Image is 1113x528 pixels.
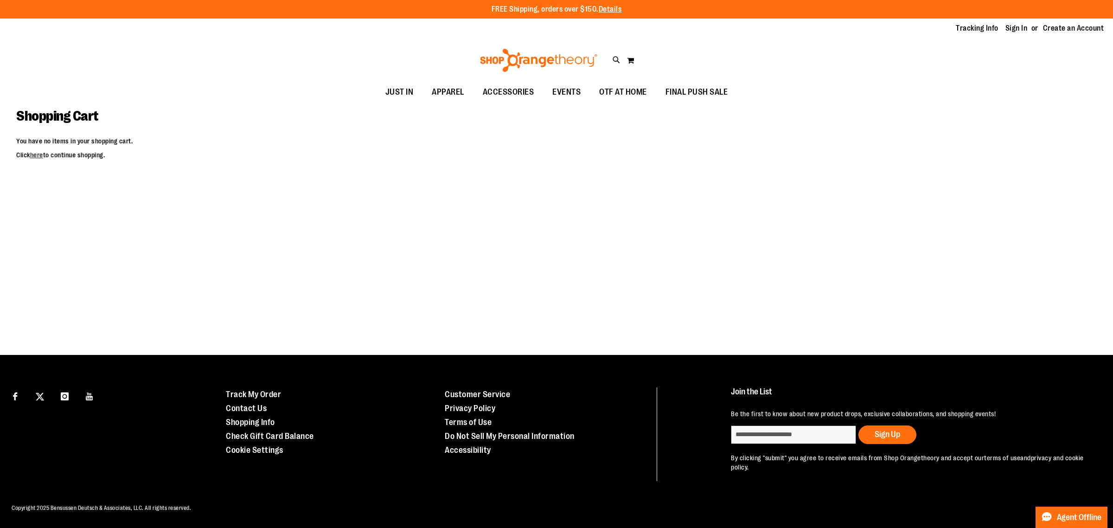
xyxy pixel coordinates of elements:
[473,82,544,103] a: ACCESSORIES
[665,82,728,103] span: FINAL PUSH SALE
[226,390,281,399] a: Track My Order
[731,409,1088,419] p: Be the first to know about new product drops, exclusive collaborations, and shopping events!
[590,82,656,103] a: OTF AT HOME
[422,82,473,103] a: APPAREL
[16,136,1097,146] p: You have no items in your shopping cart.
[445,404,495,413] a: Privacy Policy
[492,4,622,15] p: FREE Shipping, orders over $150.
[1043,23,1104,33] a: Create an Account
[16,108,98,124] span: Shopping Cart
[57,387,73,404] a: Visit our Instagram page
[445,390,510,399] a: Customer Service
[385,82,414,103] span: JUST IN
[1005,23,1028,33] a: Sign In
[731,454,1084,471] a: privacy and cookie policy.
[599,82,647,103] span: OTF AT HOME
[984,454,1020,462] a: terms of use
[445,445,491,455] a: Accessibility
[731,387,1088,405] h4: Join the List
[30,151,43,159] a: here
[656,82,737,103] a: FINAL PUSH SALE
[552,82,581,103] span: EVENTS
[36,393,44,401] img: Twitter
[32,387,48,404] a: Visit our X page
[731,453,1088,472] p: By clicking "submit" you agree to receive emails from Shop Orangetheory and accept our and
[226,404,267,413] a: Contact Us
[7,387,23,404] a: Visit our Facebook page
[956,23,998,33] a: Tracking Info
[82,387,98,404] a: Visit our Youtube page
[376,82,423,103] a: JUST IN
[599,5,622,13] a: Details
[1036,507,1107,528] button: Agent Offline
[226,445,283,455] a: Cookie Settings
[432,82,464,103] span: APPAREL
[226,431,314,441] a: Check Gift Card Balance
[226,418,275,427] a: Shopping Info
[12,505,191,511] span: Copyright 2025 Bensussen Deutsch & Associates, LLC. All rights reserved.
[483,82,534,103] span: ACCESSORIES
[1057,513,1101,522] span: Agent Offline
[875,430,900,439] span: Sign Up
[479,49,599,72] img: Shop Orangetheory
[543,82,590,103] a: EVENTS
[16,150,1097,160] p: Click to continue shopping.
[731,425,856,444] input: enter email
[445,418,492,427] a: Terms of Use
[445,431,575,441] a: Do Not Sell My Personal Information
[858,425,916,444] button: Sign Up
